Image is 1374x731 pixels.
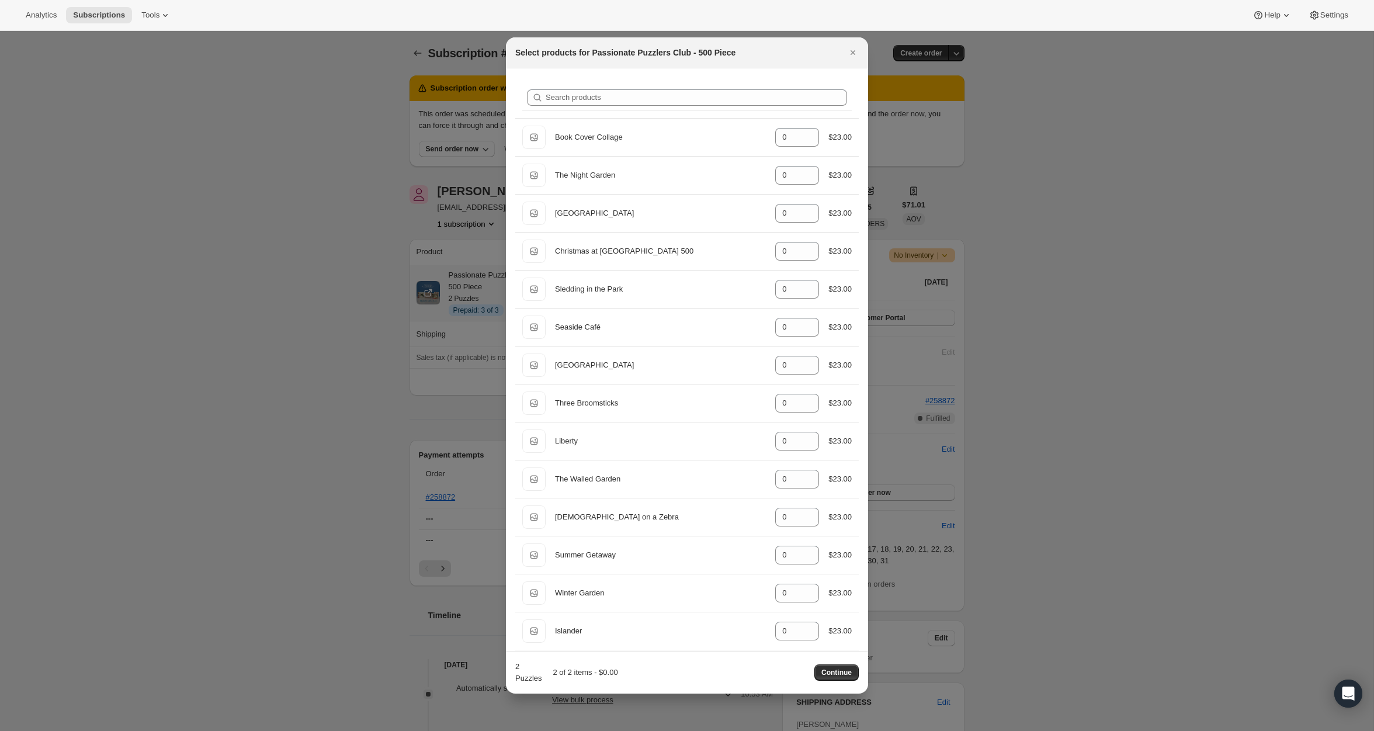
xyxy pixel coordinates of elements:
[828,397,852,409] div: $23.00
[546,89,847,106] input: Search products
[555,283,766,295] div: Sledding in the Park
[66,7,132,23] button: Subscriptions
[555,625,766,637] div: Islander
[555,549,766,561] div: Summer Getaway
[1264,11,1280,20] span: Help
[555,511,766,523] div: [DEMOGRAPHIC_DATA] on a Zebra
[555,207,766,219] div: [GEOGRAPHIC_DATA]
[26,11,57,20] span: Analytics
[515,661,542,684] div: 2 Puzzles
[828,549,852,561] div: $23.00
[814,664,859,681] button: Continue
[1334,680,1362,708] div: Open Intercom Messenger
[555,321,766,333] div: Seaside Café
[828,321,852,333] div: $23.00
[828,435,852,447] div: $23.00
[547,667,618,678] div: 2 of 2 items - $0.00
[828,359,852,371] div: $23.00
[555,473,766,485] div: The Walled Garden
[1302,7,1355,23] button: Settings
[828,473,852,485] div: $23.00
[555,397,766,409] div: Three Broomsticks
[828,587,852,599] div: $23.00
[828,511,852,523] div: $23.00
[19,7,64,23] button: Analytics
[828,245,852,257] div: $23.00
[134,7,178,23] button: Tools
[828,283,852,295] div: $23.00
[828,625,852,637] div: $23.00
[73,11,125,20] span: Subscriptions
[555,169,766,181] div: The Night Garden
[515,47,735,58] h2: Select products for Passionate Puzzlers Club - 500 Piece
[555,587,766,599] div: Winter Garden
[845,44,861,61] button: Close
[1320,11,1348,20] span: Settings
[555,131,766,143] div: Book Cover Collage
[821,668,852,677] span: Continue
[1245,7,1299,23] button: Help
[555,359,766,371] div: [GEOGRAPHIC_DATA]
[828,207,852,219] div: $23.00
[555,435,766,447] div: Liberty
[555,245,766,257] div: Christmas at [GEOGRAPHIC_DATA] 500
[828,169,852,181] div: $23.00
[141,11,159,20] span: Tools
[828,131,852,143] div: $23.00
